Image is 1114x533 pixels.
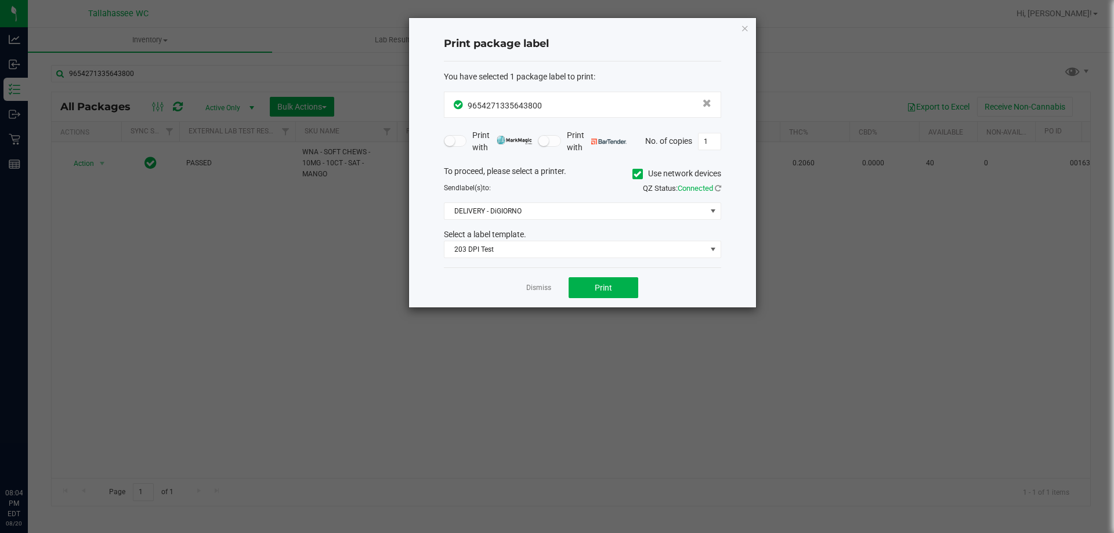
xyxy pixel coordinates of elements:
h4: Print package label [444,37,721,52]
iframe: Resource center [12,440,46,475]
img: bartender.png [591,139,627,144]
a: Dismiss [526,283,551,293]
span: DELIVERY - DiGIORNO [444,203,706,219]
div: : [444,71,721,83]
span: No. of copies [645,136,692,145]
iframe: Resource center unread badge [34,438,48,452]
span: In Sync [454,99,465,111]
div: Select a label template. [435,229,730,241]
div: To proceed, please select a printer. [435,165,730,183]
span: Connected [678,184,713,193]
span: Print with [472,129,532,154]
img: mark_magic_cybra.png [497,136,532,144]
label: Use network devices [632,168,721,180]
span: 203 DPI Test [444,241,706,258]
span: 9654271335643800 [468,101,542,110]
span: label(s) [460,184,483,192]
span: You have selected 1 package label to print [444,72,594,81]
span: Send to: [444,184,491,192]
span: QZ Status: [643,184,721,193]
button: Print [569,277,638,298]
span: Print [595,283,612,292]
span: Print with [567,129,627,154]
